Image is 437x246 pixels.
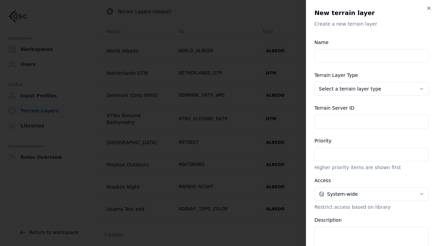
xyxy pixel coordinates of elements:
label: Terrain Layer Type [314,72,358,78]
h2: New terrain layer [314,8,429,18]
label: Access [314,178,331,183]
p: Higher priority items are shown first [314,164,429,171]
p: Restrict access based on library [314,204,429,210]
label: Description [314,217,342,223]
label: Priority [314,138,332,143]
label: Name [314,40,328,45]
p: Create a new terrain layer [314,20,429,27]
label: Terrain Server ID [314,105,354,111]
